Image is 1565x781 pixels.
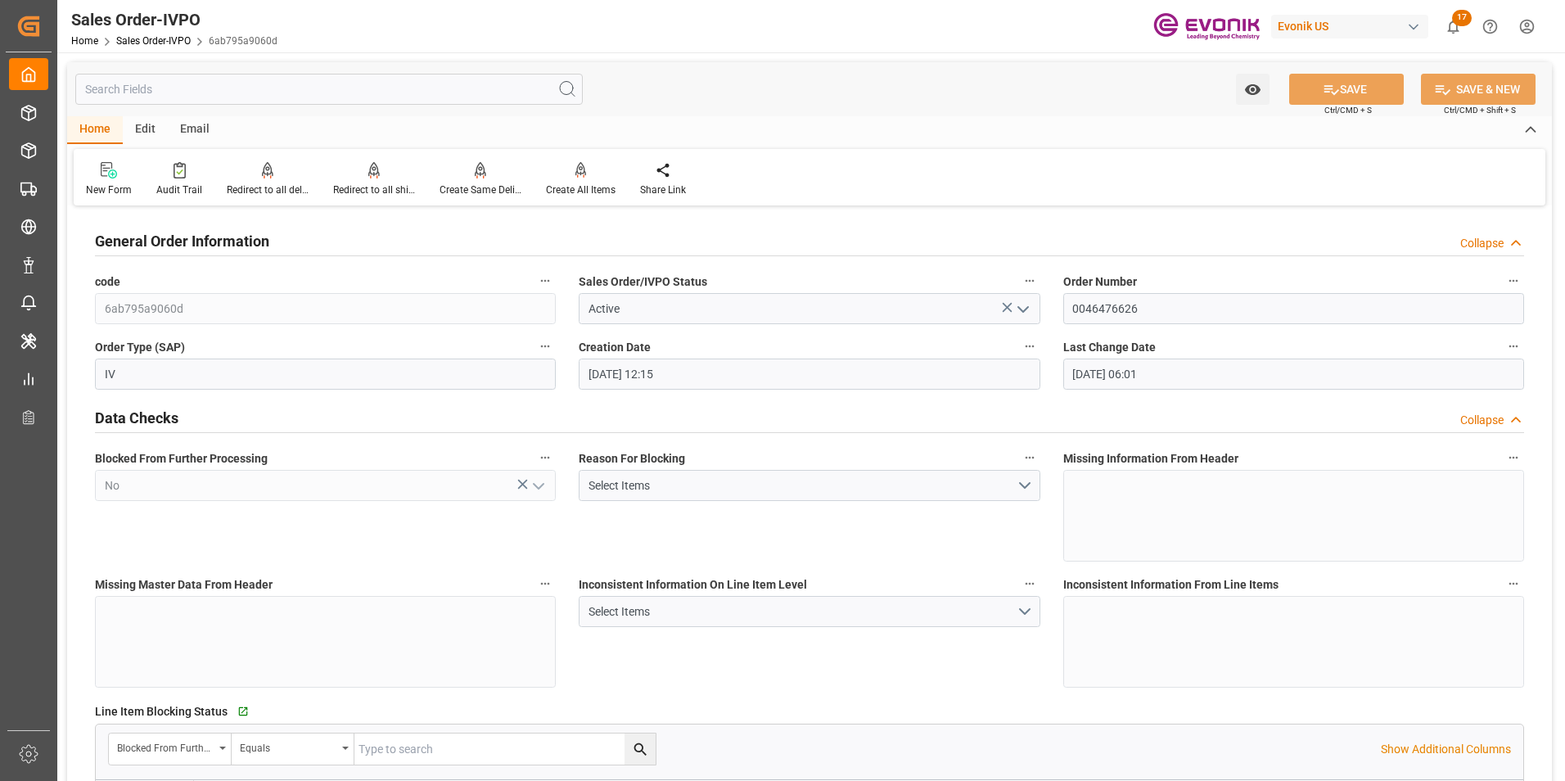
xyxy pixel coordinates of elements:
[71,35,98,47] a: Home
[525,473,550,499] button: open menu
[86,183,132,197] div: New Form
[579,273,707,291] span: Sales Order/IVPO Status
[168,116,222,144] div: Email
[1009,296,1034,322] button: open menu
[1421,74,1536,105] button: SAVE & NEW
[1472,8,1509,45] button: Help Center
[1063,339,1156,356] span: Last Change Date
[1503,336,1524,357] button: Last Change Date
[1019,573,1040,594] button: Inconsistent Information On Line Item Level
[1503,447,1524,468] button: Missing Information From Header
[534,270,556,291] button: code
[1444,104,1516,116] span: Ctrl/CMD + Shift + S
[67,116,123,144] div: Home
[579,450,685,467] span: Reason For Blocking
[156,183,202,197] div: Audit Trail
[354,734,656,765] input: Type to search
[1460,235,1504,252] div: Collapse
[116,35,191,47] a: Sales Order-IVPO
[232,734,354,765] button: open menu
[1019,447,1040,468] button: Reason For Blocking
[333,183,415,197] div: Redirect to all shipments
[1271,15,1428,38] div: Evonik US
[579,359,1040,390] input: MM-DD-YYYY HH:MM
[95,273,120,291] span: code
[589,603,1017,621] div: Select Items
[1063,359,1524,390] input: MM-DD-YYYY HH:MM
[534,336,556,357] button: Order Type (SAP)
[71,7,277,32] div: Sales Order-IVPO
[534,447,556,468] button: Blocked From Further Processing
[1503,270,1524,291] button: Order Number
[117,737,214,756] div: Blocked From Further Processing
[95,450,268,467] span: Blocked From Further Processing
[1503,573,1524,594] button: Inconsistent Information From Line Items
[546,183,616,197] div: Create All Items
[640,183,686,197] div: Share Link
[579,339,651,356] span: Creation Date
[1452,10,1472,26] span: 17
[625,734,656,765] button: search button
[95,230,269,252] h2: General Order Information
[440,183,521,197] div: Create Same Delivery Date
[1324,104,1372,116] span: Ctrl/CMD + S
[1460,412,1504,429] div: Collapse
[1019,336,1040,357] button: Creation Date
[95,407,178,429] h2: Data Checks
[227,183,309,197] div: Redirect to all deliveries
[579,470,1040,501] button: open menu
[1435,8,1472,45] button: show 17 new notifications
[1236,74,1270,105] button: open menu
[1289,74,1404,105] button: SAVE
[240,737,336,756] div: Equals
[75,74,583,105] input: Search Fields
[1381,741,1511,758] p: Show Additional Columns
[1271,11,1435,42] button: Evonik US
[109,734,232,765] button: open menu
[95,576,273,594] span: Missing Master Data From Header
[1063,450,1238,467] span: Missing Information From Header
[1019,270,1040,291] button: Sales Order/IVPO Status
[534,573,556,594] button: Missing Master Data From Header
[95,339,185,356] span: Order Type (SAP)
[1063,273,1137,291] span: Order Number
[1153,12,1260,41] img: Evonik-brand-mark-Deep-Purple-RGB.jpeg_1700498283.jpeg
[1063,576,1279,594] span: Inconsistent Information From Line Items
[95,703,228,720] span: Line Item Blocking Status
[579,576,807,594] span: Inconsistent Information On Line Item Level
[123,116,168,144] div: Edit
[579,596,1040,627] button: open menu
[589,477,1017,494] div: Select Items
